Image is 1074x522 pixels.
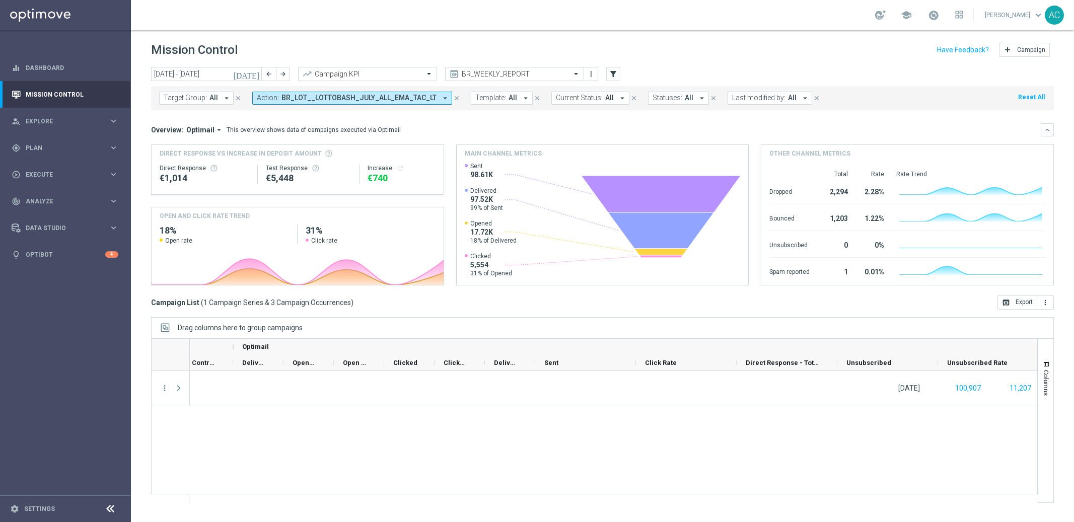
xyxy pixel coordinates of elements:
[453,95,460,102] i: close
[160,211,250,220] h4: OPEN AND CLICK RATE TREND
[470,252,512,260] span: Clicked
[710,95,717,102] i: close
[266,164,351,172] div: Test Response
[860,209,884,226] div: 1.22%
[279,70,287,78] i: arrow_forward
[1004,46,1012,54] i: add
[12,81,118,108] div: Mission Control
[26,145,109,151] span: Plan
[769,183,810,199] div: Dropped
[12,54,118,81] div: Dashboard
[1033,10,1044,21] span: keyboard_arrow_down
[471,92,533,105] button: Template: All arrow_drop_down
[178,324,303,332] div: Row Groups
[470,162,493,170] span: Sent
[470,260,512,269] span: 5,554
[629,93,638,104] button: close
[12,143,109,153] div: Plan
[227,125,401,134] div: This overview shows data of campaigns executed via Optimail
[11,171,119,179] div: play_circle_outline Execute keyboard_arrow_right
[351,298,353,307] span: )
[822,183,848,199] div: 2,294
[860,263,884,279] div: 0.01%
[822,170,848,178] div: Total
[470,170,493,179] span: 98.61K
[788,94,797,102] span: All
[164,94,207,102] span: Target Group:
[151,125,183,134] h3: Overview:
[242,343,269,350] span: Optimail
[947,359,1008,366] span: Unsubscribed Rate
[265,70,272,78] i: arrow_back
[648,92,709,105] button: Statuses: All arrow_drop_down
[1017,46,1045,53] span: Campaign
[449,69,459,79] i: preview
[109,223,118,233] i: keyboard_arrow_right
[822,209,848,226] div: 1,203
[26,118,109,124] span: Explore
[997,295,1037,310] button: open_in_browser Export
[252,92,452,105] button: Action: BR_LOT__LOTTOBASH_JULY_ALL_EMA_TAC_LT arrow_drop_down
[937,46,989,53] input: Have Feedback?
[1045,6,1064,25] div: AC
[769,263,810,279] div: Spam reported
[11,91,119,99] div: Mission Control
[234,93,243,104] button: close
[813,95,820,102] i: close
[470,195,503,204] span: 97.52K
[298,67,437,81] ng-select: Campaign KPI
[306,225,435,237] h2: 31%
[396,164,404,172] i: refresh
[257,94,279,102] span: Action:
[822,263,848,279] div: 1
[769,236,810,252] div: Unsubscribed
[233,69,260,79] i: [DATE]
[343,359,367,366] span: Open Rate
[11,197,119,205] button: track_changes Analyze keyboard_arrow_right
[12,117,109,126] div: Explore
[728,92,812,105] button: Last modified by: All arrow_drop_down
[1009,382,1032,395] button: 11,207
[896,170,1045,178] div: Rate Trend
[860,183,884,199] div: 2.28%
[475,94,506,102] span: Template:
[12,197,21,206] i: track_changes
[214,125,224,134] i: arrow_drop_down
[109,116,118,126] i: keyboard_arrow_right
[160,164,249,172] div: Direct Response
[10,504,19,513] i: settings
[276,67,290,81] button: arrow_forward
[801,94,810,103] i: arrow_drop_down
[999,43,1050,57] button: add Campaign
[732,94,785,102] span: Last modified by:
[901,10,912,21] span: school
[653,94,682,102] span: Statuses:
[11,144,119,152] button: gps_fixed Plan keyboard_arrow_right
[12,170,109,179] div: Execute
[109,196,118,206] i: keyboard_arrow_right
[152,371,190,406] div: Press SPACE to select this row.
[160,149,322,158] span: Direct Response VS Increase In Deposit Amount
[1042,370,1050,396] span: Columns
[586,68,596,80] button: more_vert
[235,95,242,102] i: close
[183,125,227,134] button: Optimail arrow_drop_down
[465,149,542,158] h4: Main channel metrics
[281,94,437,102] span: BR_LOT__LOTTOBASH_JULY_ALL_EMA_TAC_LT
[11,64,119,72] button: equalizer Dashboard
[151,67,262,81] input: Select date range
[11,224,119,232] button: Data Studio keyboard_arrow_right
[822,236,848,252] div: 0
[606,67,620,81] button: filter_alt
[470,219,517,228] span: Opened
[587,70,595,78] i: more_vert
[302,69,312,79] i: trending_up
[12,170,21,179] i: play_circle_outline
[186,125,214,134] span: Optimail
[1041,299,1049,307] i: more_vert
[1017,92,1046,103] button: Reset All
[618,94,627,103] i: arrow_drop_down
[860,236,884,252] div: 0%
